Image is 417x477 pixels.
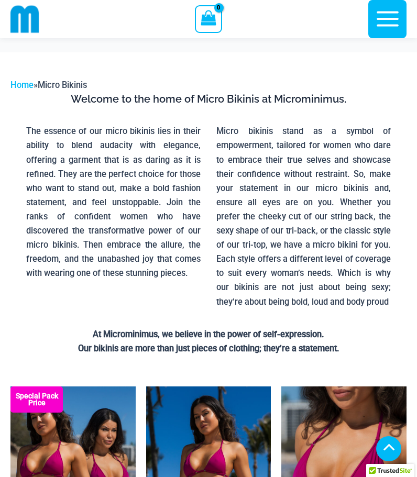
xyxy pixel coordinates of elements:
[93,329,324,339] strong: At Microminimus, we believe in the power of self-expression.
[10,80,34,90] a: Home
[195,5,222,32] a: View Shopping Cart, empty
[26,124,201,280] p: The essence of our micro bikinis lies in their ability to blend audacity with elegance, offering ...
[10,393,63,406] b: Special Pack Price
[78,343,339,353] strong: Our bikinis are more than just pieces of clothing; they’re a statement.
[10,5,39,34] img: cropped mm emblem
[216,124,391,308] p: Micro bikinis stand as a symbol of empowerment, tailored for women who dare to embrace their true...
[10,80,87,90] span: »
[18,92,399,106] h3: Welcome to the home of Micro Bikinis at Microminimus.
[38,80,87,90] span: Micro Bikinis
